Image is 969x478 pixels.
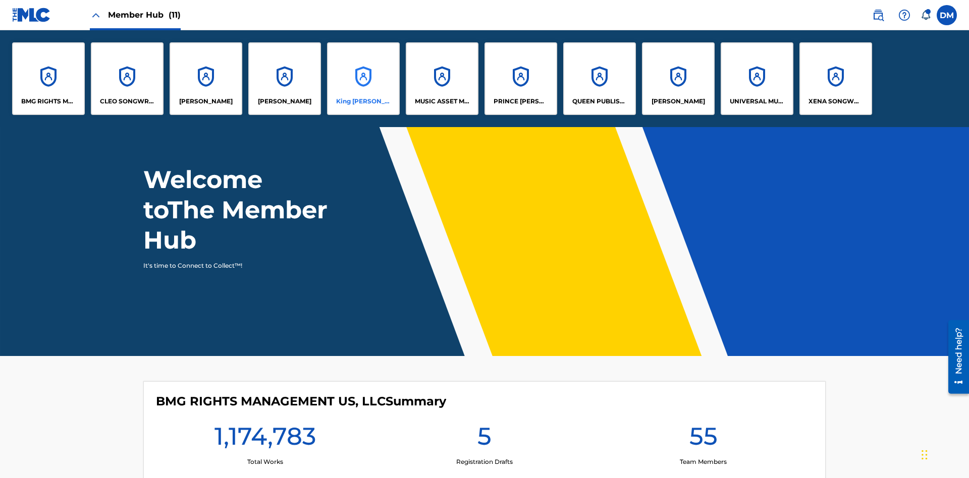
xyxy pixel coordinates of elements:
a: Accounts[PERSON_NAME] [170,42,242,115]
div: Notifications [921,10,931,20]
h1: 1,174,783 [214,421,316,457]
p: Total Works [247,457,283,466]
a: Accounts[PERSON_NAME] [248,42,321,115]
p: XENA SONGWRITER [809,97,864,106]
div: Drag [922,440,928,470]
div: User Menu [937,5,957,25]
p: RONALD MCTESTERSON [652,97,705,106]
a: Public Search [868,5,888,25]
img: MLC Logo [12,8,51,22]
a: Accounts[PERSON_NAME] [642,42,715,115]
h1: 55 [689,421,718,457]
img: Close [90,9,102,21]
iframe: Chat Widget [919,430,969,478]
a: AccountsPRINCE [PERSON_NAME] [484,42,557,115]
p: EYAMA MCSINGER [258,97,311,106]
p: CLEO SONGWRITER [100,97,155,106]
a: AccountsQUEEN PUBLISHA [563,42,636,115]
p: Registration Drafts [456,457,513,466]
img: help [898,9,910,21]
p: MUSIC ASSET MANAGEMENT (MAM) [415,97,470,106]
h4: BMG RIGHTS MANAGEMENT US, LLC [156,394,446,409]
p: It's time to Connect to Collect™! [143,261,318,270]
p: BMG RIGHTS MANAGEMENT US, LLC [21,97,76,106]
p: UNIVERSAL MUSIC PUB GROUP [730,97,785,106]
p: King McTesterson [336,97,391,106]
a: AccountsMUSIC ASSET MANAGEMENT (MAM) [406,42,478,115]
div: Help [894,5,914,25]
img: search [872,9,884,21]
h1: Welcome to The Member Hub [143,164,332,255]
a: AccountsXENA SONGWRITER [799,42,872,115]
span: (11) [169,10,181,20]
a: AccountsUNIVERSAL MUSIC PUB GROUP [721,42,793,115]
p: QUEEN PUBLISHA [572,97,627,106]
a: AccountsCLEO SONGWRITER [91,42,164,115]
p: ELVIS COSTELLO [179,97,233,106]
a: AccountsKing [PERSON_NAME] [327,42,400,115]
h1: 5 [477,421,492,457]
span: Member Hub [108,9,181,21]
iframe: Resource Center [941,316,969,399]
a: AccountsBMG RIGHTS MANAGEMENT US, LLC [12,42,85,115]
p: Team Members [680,457,727,466]
p: PRINCE MCTESTERSON [494,97,549,106]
